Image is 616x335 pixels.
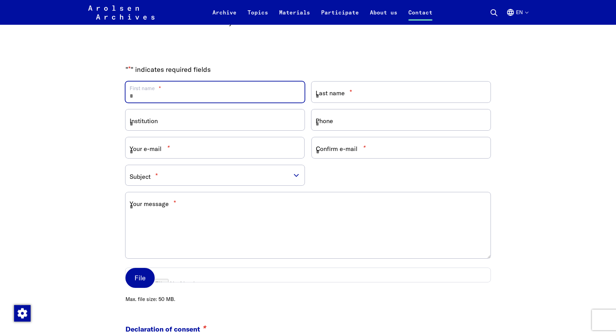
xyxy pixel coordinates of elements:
a: About us [364,8,403,25]
img: Change consent [14,305,31,322]
nav: Primary [207,4,438,21]
label: File [125,268,155,288]
button: English, language selection [506,8,528,25]
div: Change consent [14,305,30,321]
a: Materials [274,8,316,25]
a: Contact [403,8,438,25]
span: Max. file size: 50 MB. [125,291,491,303]
p: " " indicates required fields [125,64,491,75]
a: Topics [242,8,274,25]
a: Participate [316,8,364,25]
a: Archive [207,8,242,25]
